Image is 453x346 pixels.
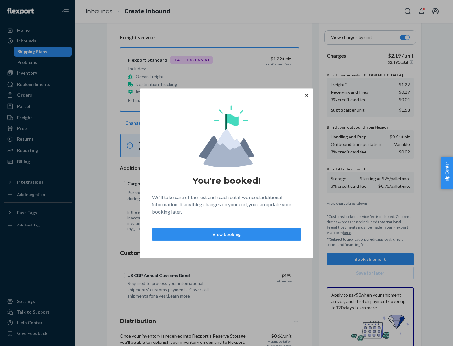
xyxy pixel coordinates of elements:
img: svg+xml,%3Csvg%20viewBox%3D%220%200%20174%20197%22%20fill%3D%22none%22%20xmlns%3D%22http%3A%2F%2F... [199,105,254,167]
h1: You're booked! [193,175,260,186]
p: We'll take care of the rest and reach out if we need additional information. If anything changes ... [152,194,301,215]
button: Close [304,92,310,98]
button: View booking [152,228,301,241]
p: View booking [157,231,296,237]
